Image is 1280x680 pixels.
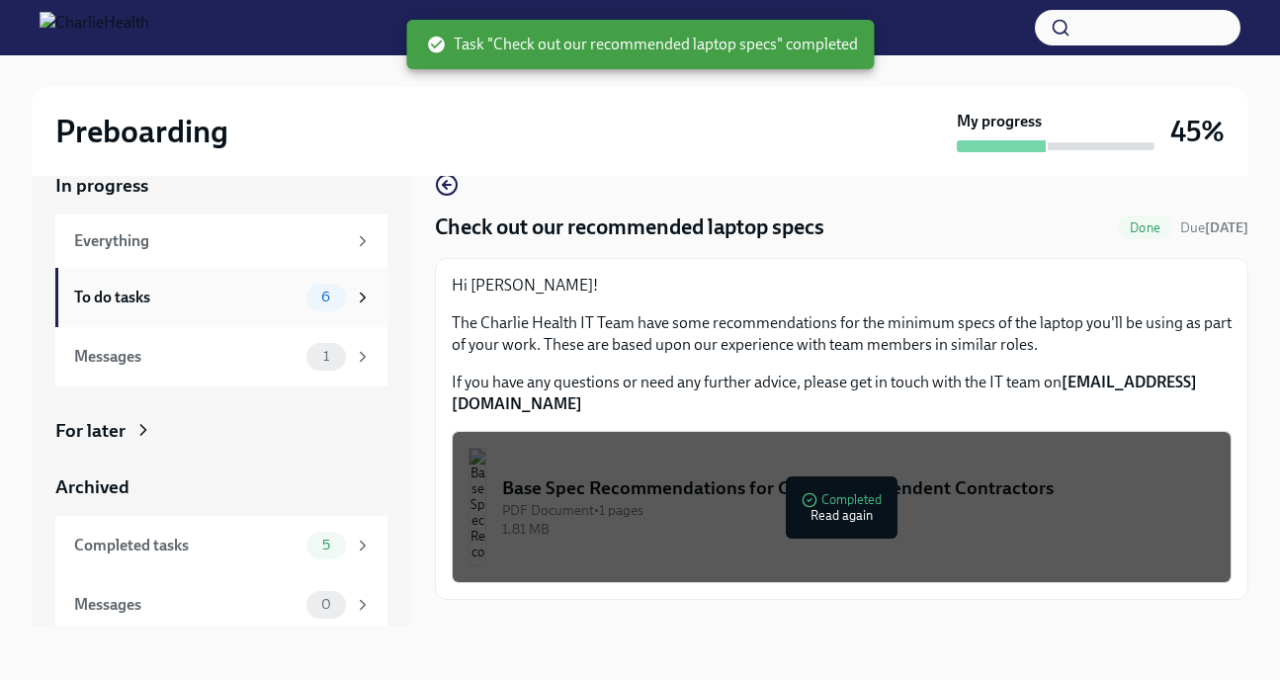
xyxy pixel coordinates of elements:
div: Base Spec Recommendations for Clinical Independent Contractors [502,475,1215,501]
a: Messages1 [55,327,387,386]
div: 1.81 MB [502,520,1215,539]
span: 0 [309,597,343,612]
a: To do tasks6 [55,268,387,327]
h4: Check out our recommended laptop specs [435,212,824,242]
div: Messages [74,594,299,616]
strong: My progress [957,111,1042,132]
a: Archived [55,474,387,500]
p: Hi [PERSON_NAME]! [452,275,1232,297]
div: Messages [74,346,299,368]
span: Due [1180,219,1248,236]
strong: [DATE] [1205,219,1248,236]
a: Messages0 [55,575,387,635]
p: The Charlie Health IT Team have some recommendations for the minimum specs of the laptop you'll b... [452,312,1232,356]
span: August 12th, 2025 07:00 [1180,218,1248,237]
h2: Preboarding [55,112,228,151]
span: Done [1118,220,1172,235]
a: For later [55,418,387,444]
div: To do tasks [74,287,299,308]
span: 1 [311,349,341,364]
div: PDF Document • 1 pages [502,501,1215,520]
div: Completed tasks [74,535,299,556]
button: Base Spec Recommendations for Clinical Independent ContractorsPDF Document•1 pages1.81 MBComplete... [452,431,1232,583]
img: CharlieHealth [40,12,149,43]
span: 5 [310,538,342,552]
span: Task "Check out our recommended laptop specs" completed [426,34,858,55]
span: 6 [309,290,342,304]
div: For later [55,418,126,444]
h3: 45% [1170,114,1225,149]
div: Everything [74,230,346,252]
a: Completed tasks5 [55,516,387,575]
img: Base Spec Recommendations for Clinical Independent Contractors [469,448,486,566]
a: In progress [55,173,387,199]
a: Everything [55,214,387,268]
p: If you have any questions or need any further advice, please get in touch with the IT team on [452,372,1232,415]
